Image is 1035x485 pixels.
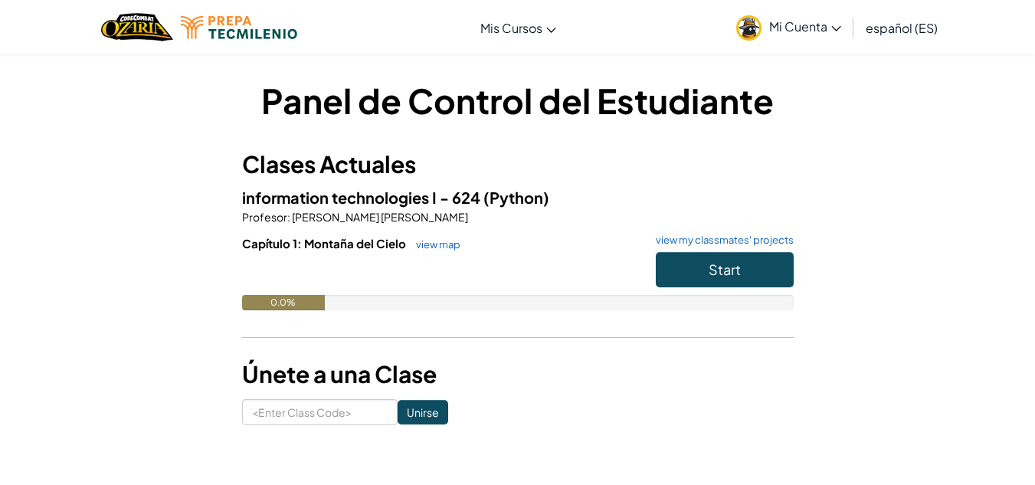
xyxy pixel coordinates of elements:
[242,357,794,392] h3: Únete a una Clase
[398,400,448,424] input: Unirse
[480,20,542,36] span: Mis Cursos
[101,11,172,43] a: Ozaria by CodeCombat logo
[769,18,841,34] span: Mi Cuenta
[648,235,794,245] a: view my classmates' projects
[242,188,483,207] span: information technologies I - 624
[709,261,741,278] span: Start
[242,295,325,310] div: 0.0%
[242,399,398,425] input: <Enter Class Code>
[242,77,794,124] h1: Panel de Control del Estudiante
[101,11,172,43] img: Home
[408,238,460,251] a: view map
[729,3,849,51] a: Mi Cuenta
[287,210,290,224] span: :
[242,210,287,224] span: Profesor
[858,7,945,48] a: español (ES)
[656,252,794,287] button: Start
[242,236,408,251] span: Capítulo 1: Montaña del Cielo
[242,147,794,182] h3: Clases Actuales
[483,188,549,207] span: (Python)
[866,20,938,36] span: español (ES)
[736,15,762,41] img: avatar
[181,16,297,39] img: Tecmilenio logo
[290,210,468,224] span: [PERSON_NAME] [PERSON_NAME]
[473,7,564,48] a: Mis Cursos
